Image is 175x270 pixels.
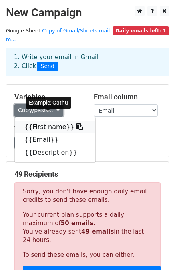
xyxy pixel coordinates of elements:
h5: Email column [94,93,161,101]
strong: 49 emails [81,228,114,235]
div: 1. Write your email in Gmail 2. Click [8,53,167,71]
h2: New Campaign [6,6,169,20]
p: Sorry, you don't have enough daily email credits to send these emails. [23,187,152,204]
p: Your current plan supports a daily maximum of . You've already sent in the last 24 hours. [23,211,152,244]
a: {{Email}} [15,133,95,146]
a: Daily emails left: 1 [113,28,169,34]
div: Example: Gathu [26,97,71,109]
iframe: Chat Widget [135,232,175,270]
span: Send [37,62,58,71]
a: {{Description}} [15,146,95,159]
a: Copy/paste... [14,104,63,117]
a: Copy of Gmail/Sheets mail m... [6,28,110,43]
h5: Variables [14,93,82,101]
a: {{First name}} [15,121,95,133]
span: Daily emails left: 1 [113,26,169,35]
small: Google Sheet: [6,28,110,43]
strong: 50 emails [61,220,93,227]
h5: 49 Recipients [14,170,161,179]
p: To send these emails, you can either: [23,251,152,259]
